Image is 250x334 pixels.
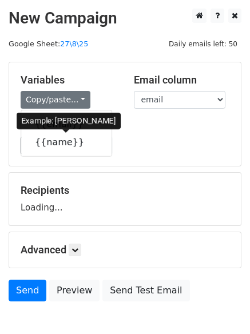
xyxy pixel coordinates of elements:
[60,39,88,48] a: 27\8\25
[134,74,230,86] h5: Email column
[165,39,241,48] a: Daily emails left: 50
[9,280,46,301] a: Send
[21,74,117,86] h5: Variables
[165,38,241,50] span: Daily emails left: 50
[49,280,100,301] a: Preview
[21,244,229,256] h5: Advanced
[21,133,112,152] a: {{name}}
[17,113,121,129] div: Example: [PERSON_NAME]
[21,91,90,109] a: Copy/paste...
[9,9,241,28] h2: New Campaign
[9,39,88,48] small: Google Sheet:
[21,184,229,214] div: Loading...
[21,184,229,197] h5: Recipients
[102,280,189,301] a: Send Test Email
